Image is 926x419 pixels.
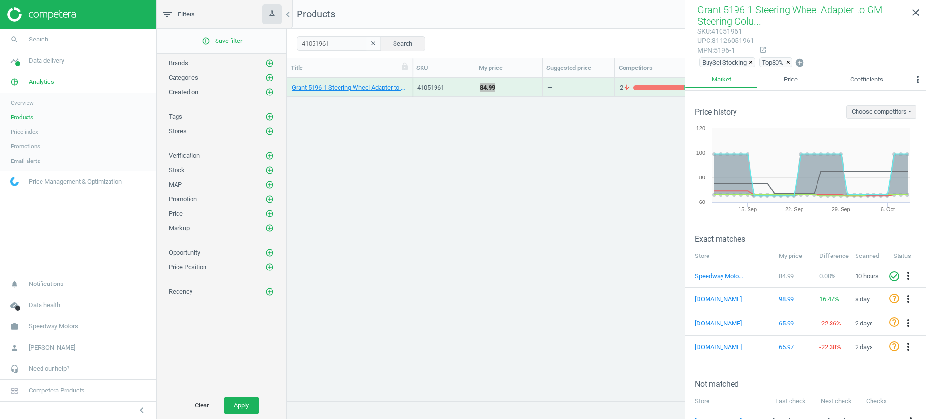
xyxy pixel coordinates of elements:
[169,113,182,120] span: Tags
[547,83,552,95] div: —
[5,275,24,293] i: notifications
[265,195,274,203] i: add_circle_outline
[265,180,274,189] button: add_circle_outline
[169,127,187,135] span: Stores
[265,59,274,68] i: add_circle_outline
[11,142,40,150] span: Promotions
[699,199,705,205] text: 60
[169,195,197,203] span: Promotion
[29,35,48,44] span: Search
[888,340,900,352] i: help_outline
[910,71,926,91] button: more_vert
[697,46,754,55] div: : 5196-1
[169,224,190,231] span: Markup
[11,128,38,135] span: Price index
[779,343,810,351] div: 65.97
[902,341,914,352] i: more_vert
[291,64,408,72] div: Title
[696,125,705,131] text: 120
[5,338,24,357] i: person
[169,288,192,295] span: Recency
[902,341,914,353] button: more_vert
[5,317,24,336] i: work
[902,317,914,330] button: more_vert
[282,9,294,20] i: chevron_left
[29,56,64,65] span: Data delivery
[169,88,198,95] span: Created on
[695,343,743,351] a: [DOMAIN_NAME]
[697,27,754,36] div: : 41051961
[695,108,737,117] h3: Price history
[699,175,705,180] text: 80
[819,320,841,327] span: -22.36 %
[779,319,810,328] div: 65.99
[695,379,926,389] h3: Not matched
[846,105,916,119] button: Choose competitors
[850,247,888,265] th: Scanned
[619,64,726,72] div: Competitors
[855,343,873,351] span: 2 days
[136,405,148,416] i: chevron_left
[265,209,274,218] i: add_circle_outline
[794,57,805,68] button: add_circle
[265,127,274,135] i: add_circle_outline
[380,36,425,51] button: Search
[10,177,19,186] img: wGWNvw8QSZomAAAAABJRU5ErkJggg==
[855,272,879,280] span: 10 hours
[29,343,75,352] span: [PERSON_NAME]
[695,234,926,243] h3: Exact matches
[265,262,274,272] button: add_circle_outline
[754,46,767,54] a: open_in_new
[697,36,754,45] div: : 81126051961
[366,37,381,51] button: clear
[785,206,803,212] tspan: 22. Sep
[169,74,198,81] span: Categories
[697,4,882,27] span: Grant 5196-1 Steering Wheel Adapter to GM Steering Colu...
[774,247,815,265] th: My price
[265,248,274,257] button: add_circle_outline
[29,280,64,288] span: Notifications
[202,37,210,45] i: add_circle_outline
[169,249,200,256] span: Opportunity
[546,64,611,72] div: Suggested price
[697,27,710,35] span: sku
[902,317,914,329] i: more_vert
[265,87,274,97] button: add_circle_outline
[888,316,900,328] i: help_outline
[832,206,850,212] tspan: 29. Sep
[5,296,24,314] i: cloud_done
[881,206,895,212] tspan: 6. Oct
[202,37,242,45] span: Save filter
[696,150,705,156] text: 100
[480,83,495,92] div: 84.99
[265,112,274,122] button: add_circle_outline
[265,58,274,68] button: add_circle_outline
[759,46,767,54] i: open_in_new
[779,272,810,281] div: 84.99
[297,8,335,20] span: Products
[11,157,40,165] span: Email alerts
[178,10,195,19] span: Filters
[815,247,850,265] th: Difference
[888,247,926,265] th: Status
[902,270,914,283] button: more_vert
[695,272,743,281] a: Speedway Motors
[265,165,274,175] button: add_circle_outline
[11,99,34,107] span: Overview
[130,404,154,417] button: chevron_left
[265,88,274,96] i: add_circle_outline
[912,74,924,85] i: more_vert
[620,83,633,92] span: 2
[265,73,274,82] button: add_circle_outline
[29,322,78,331] span: Speedway Motors
[685,247,774,265] th: Store
[623,83,631,92] i: arrow_downward
[29,365,69,373] span: Need our help?
[859,392,894,410] th: Checks
[169,210,183,217] span: Price
[265,224,274,232] i: add_circle_outline
[819,272,836,280] span: 0.00 %
[855,296,870,303] span: a day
